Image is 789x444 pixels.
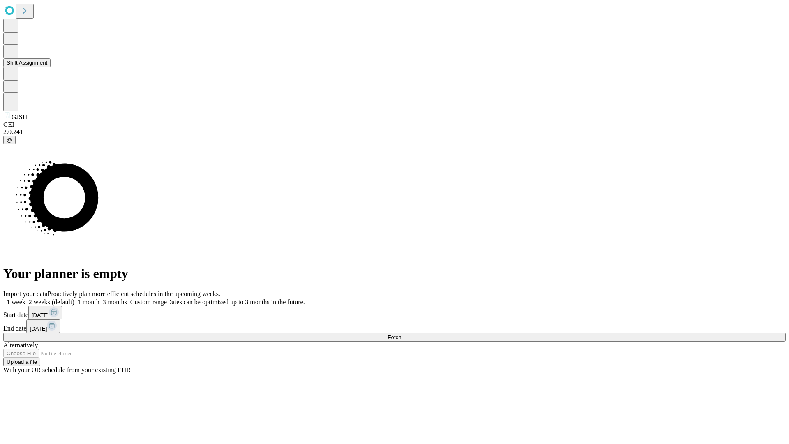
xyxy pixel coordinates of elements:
[167,298,305,305] span: Dates can be optimized up to 3 months in the future.
[30,326,47,332] span: [DATE]
[388,334,401,340] span: Fetch
[103,298,127,305] span: 3 months
[3,319,786,333] div: End date
[3,333,786,342] button: Fetch
[78,298,99,305] span: 1 month
[3,306,786,319] div: Start date
[3,58,51,67] button: Shift Assignment
[3,366,131,373] span: With your OR schedule from your existing EHR
[7,298,25,305] span: 1 week
[3,342,38,349] span: Alternatively
[130,298,167,305] span: Custom range
[3,266,786,281] h1: Your planner is empty
[12,113,27,120] span: GJSH
[7,137,12,143] span: @
[3,358,40,366] button: Upload a file
[28,306,62,319] button: [DATE]
[26,319,60,333] button: [DATE]
[32,312,49,318] span: [DATE]
[3,136,16,144] button: @
[3,290,48,297] span: Import your data
[3,121,786,128] div: GEI
[3,128,786,136] div: 2.0.241
[48,290,220,297] span: Proactively plan more efficient schedules in the upcoming weeks.
[29,298,74,305] span: 2 weeks (default)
